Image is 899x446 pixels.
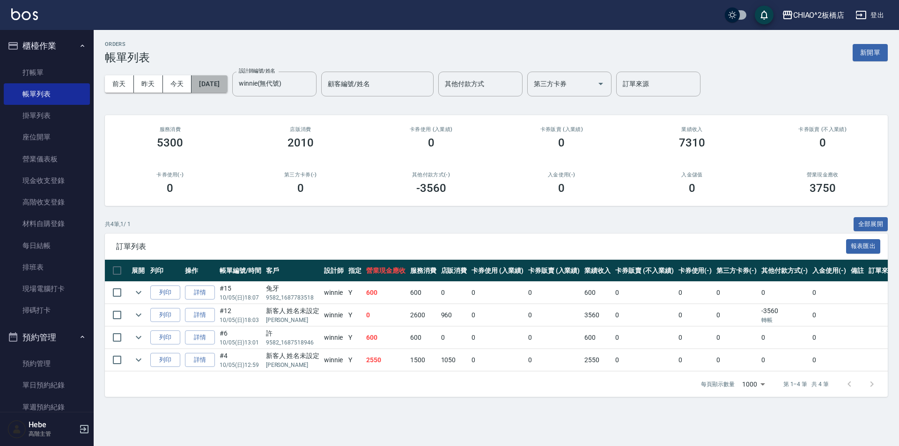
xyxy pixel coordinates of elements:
h3: 帳單列表 [105,51,150,64]
td: 0 [526,304,582,326]
h2: 卡券販賣 (入業績) [508,126,616,132]
td: 0 [526,282,582,304]
td: 0 [613,304,676,326]
h3: 0 [558,136,565,149]
th: 其他付款方式(-) [759,260,811,282]
td: 0 [526,349,582,371]
td: 0 [810,327,848,349]
h3: 0 [297,182,304,195]
h2: 第三方卡券(-) [247,172,355,178]
p: 10/05 (日) 18:03 [220,316,261,324]
td: 0 [439,282,470,304]
button: 列印 [150,308,180,322]
th: 備註 [848,260,866,282]
th: 營業現金應收 [364,260,408,282]
td: 0 [810,349,848,371]
h2: 入金儲值 [638,172,746,178]
td: 0 [469,304,526,326]
span: 訂單列表 [116,242,846,251]
p: 第 1–4 筆 共 4 筆 [783,380,829,388]
td: 0 [759,327,811,349]
div: CHIAO^2板橋店 [793,9,845,21]
button: expand row [132,308,146,322]
p: 10/05 (日) 18:07 [220,293,261,302]
button: Open [593,76,608,91]
h2: 卡券使用 (入業績) [377,126,485,132]
p: [PERSON_NAME] [266,316,320,324]
p: 10/05 (日) 13:01 [220,338,261,347]
td: 1500 [408,349,439,371]
td: Y [346,282,364,304]
th: 訂單來源 [866,260,897,282]
td: 600 [408,282,439,304]
a: 材料自購登錄 [4,213,90,234]
td: 0 [469,282,526,304]
th: 入金使用(-) [810,260,848,282]
th: 列印 [148,260,183,282]
td: 0 [676,327,715,349]
h2: 入金使用(-) [508,172,616,178]
th: 店販消費 [439,260,470,282]
td: 0 [676,349,715,371]
td: winnie [322,349,346,371]
th: 服務消費 [408,260,439,282]
button: expand row [132,330,146,344]
button: 列印 [150,285,180,300]
button: expand row [132,353,146,367]
th: 操作 [183,260,217,282]
p: 9582_1687518946 [266,338,320,347]
a: 報表匯出 [846,241,881,250]
button: 列印 [150,330,180,345]
h2: ORDERS [105,41,150,47]
td: winnie [322,327,346,349]
td: 0 [714,282,759,304]
label: 設計師編號/姓名 [239,67,275,74]
a: 掛單列表 [4,105,90,126]
a: 現金收支登錄 [4,170,90,191]
p: [PERSON_NAME] [266,361,320,369]
h3: 0 [167,182,173,195]
h3: 0 [558,182,565,195]
h5: Hebe [29,420,76,430]
a: 高階收支登錄 [4,191,90,213]
h2: 卡券販賣 (不入業績) [768,126,877,132]
td: 600 [408,327,439,349]
a: 每日結帳 [4,235,90,256]
button: 報表匯出 [846,239,881,254]
button: 列印 [150,353,180,367]
td: 1050 [439,349,470,371]
a: 營業儀表板 [4,148,90,170]
a: 掃碼打卡 [4,300,90,321]
button: [DATE] [192,75,227,93]
p: 10/05 (日) 12:59 [220,361,261,369]
a: 詳情 [185,353,215,367]
p: 高階主管 [29,430,76,438]
button: 新開單 [853,44,888,61]
td: 0 [526,327,582,349]
h3: 2010 [287,136,314,149]
h2: 卡券使用(-) [116,172,224,178]
td: 0 [469,327,526,349]
div: 1000 [738,372,768,397]
button: CHIAO^2板橋店 [778,6,848,25]
h3: 7310 [679,136,705,149]
h2: 營業現金應收 [768,172,877,178]
button: expand row [132,285,146,300]
td: 600 [364,282,408,304]
td: 0 [810,304,848,326]
td: 0 [676,282,715,304]
div: 新客人 姓名未設定 [266,351,320,361]
th: 帳單編號/時間 [217,260,264,282]
a: 詳情 [185,285,215,300]
h3: 0 [428,136,435,149]
h3: 服務消費 [116,126,224,132]
td: #6 [217,327,264,349]
td: winnie [322,304,346,326]
button: 前天 [105,75,134,93]
td: 0 [810,282,848,304]
td: 0 [714,304,759,326]
td: 0 [613,282,676,304]
td: 0 [439,327,470,349]
img: Logo [11,8,38,20]
th: 卡券使用 (入業績) [469,260,526,282]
